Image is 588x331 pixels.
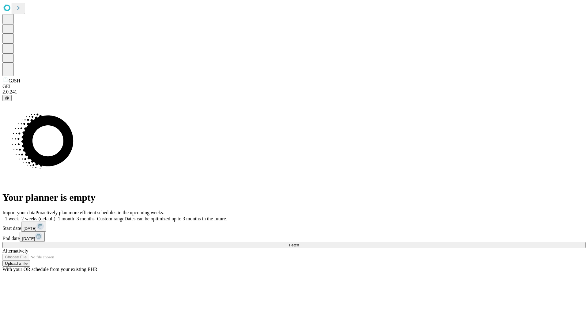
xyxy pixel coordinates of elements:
span: With your OR schedule from your existing EHR [2,267,97,272]
button: @ [2,95,12,101]
button: [DATE] [21,222,46,232]
div: Start date [2,222,586,232]
span: Proactively plan more efficient schedules in the upcoming weeks. [36,210,164,215]
span: Alternatively [2,248,28,253]
span: Import your data [2,210,36,215]
span: @ [5,96,9,100]
button: Upload a file [2,260,30,267]
h1: Your planner is empty [2,192,586,203]
span: 1 month [58,216,74,221]
span: Dates can be optimized up to 3 months in the future. [124,216,227,221]
span: [DATE] [22,236,35,241]
span: GJSH [9,78,20,83]
span: 2 weeks (default) [21,216,55,221]
div: 2.0.241 [2,89,586,95]
button: [DATE] [20,232,45,242]
button: Fetch [2,242,586,248]
span: [DATE] [24,226,36,231]
div: End date [2,232,586,242]
div: GEI [2,84,586,89]
span: 1 week [5,216,19,221]
span: Fetch [289,243,299,247]
span: Custom range [97,216,124,221]
span: 3 months [77,216,95,221]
